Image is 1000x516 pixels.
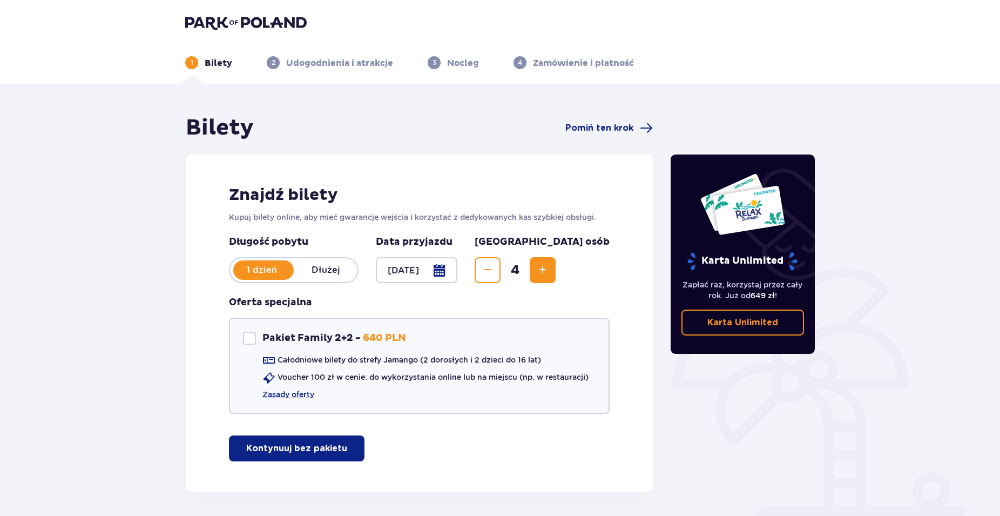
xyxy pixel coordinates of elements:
[565,122,653,135] a: Pomiń ten krok
[376,236,452,249] p: Data przyjazdu
[230,264,294,276] p: 1 dzień
[229,296,312,309] p: Oferta specjalna
[229,185,610,205] h2: Znajdź bilety
[286,57,393,69] p: Udogodnienia i atrakcje
[686,252,799,271] p: Karta Unlimited
[681,279,805,301] p: Zapłać raz, korzystaj przez cały rok. Już od !
[185,15,307,30] img: Park of Poland logo
[278,372,589,383] p: Voucher 100 zł w cenie: do wykorzystania online lub na miejscu (np. w restauracji)
[751,291,775,300] span: 649 zł
[447,57,479,69] p: Nocleg
[681,310,805,336] a: Karta Unlimited
[475,236,610,249] p: [GEOGRAPHIC_DATA] osób
[229,236,359,249] p: Długość pobytu
[518,58,522,68] p: 4
[363,332,406,345] p: 640 PLN
[262,332,361,345] p: Pakiet Family 2+2 -
[246,443,347,454] p: Kontynuuj bez pakietu
[533,57,634,69] p: Zamówienie i płatność
[475,257,501,283] button: Decrease
[503,262,528,278] span: 4
[433,58,436,68] p: 3
[278,354,541,365] p: Całodniowe bilety do strefy Jamango (2 dorosłych i 2 dzieci do 16 lat)
[707,317,778,329] p: Karta Unlimited
[530,257,556,283] button: Increase
[229,212,610,223] p: Kupuj bilety online, aby mieć gwarancję wejścia i korzystać z dedykowanych kas szybkiej obsługi.
[229,435,364,461] button: Kontynuuj bez pakietu
[186,115,254,142] h1: Bilety
[205,57,232,69] p: Bilety
[191,58,193,68] p: 1
[262,389,314,400] a: Zasady oferty
[294,264,357,276] p: Dłużej
[272,58,275,68] p: 2
[565,122,633,134] span: Pomiń ten krok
